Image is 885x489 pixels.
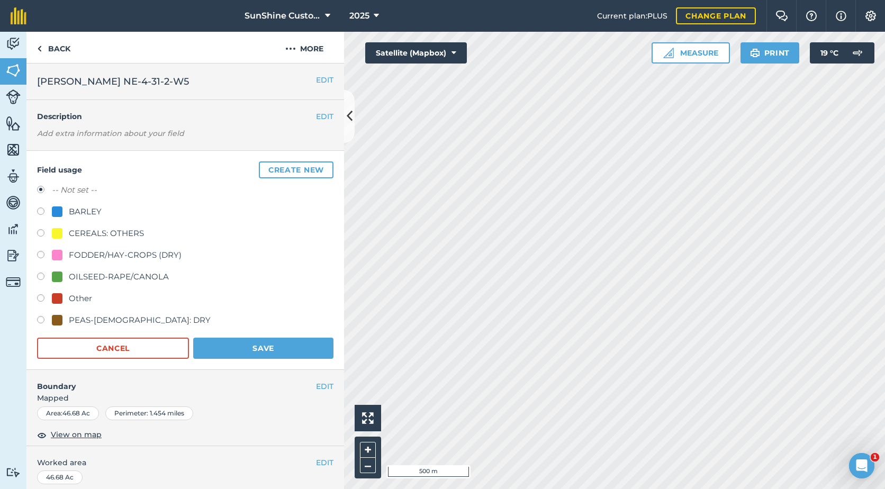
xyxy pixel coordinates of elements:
[820,42,838,64] span: 19 ° C
[316,457,333,468] button: EDIT
[871,453,879,461] span: 1
[69,270,169,283] div: OILSEED-RAPE/CANOLA
[6,89,21,104] img: svg+xml;base64,PD94bWwgdmVyc2lvbj0iMS4wIiBlbmNvZGluZz0idXRmLTgiPz4KPCEtLSBHZW5lcmF0b3I6IEFkb2JlIE...
[69,249,182,261] div: FODDER/HAY-CROPS (DRY)
[69,205,102,218] div: BARLEY
[365,42,467,64] button: Satellite (Mapbox)
[362,412,374,424] img: Four arrows, one pointing top left, one top right, one bottom right and the last bottom left
[6,467,21,477] img: svg+xml;base64,PD94bWwgdmVyc2lvbj0iMS4wIiBlbmNvZGluZz0idXRmLTgiPz4KPCEtLSBHZW5lcmF0b3I6IEFkb2JlIE...
[663,48,674,58] img: Ruler icon
[285,42,296,55] img: svg+xml;base64,PHN2ZyB4bWxucz0iaHR0cDovL3d3dy53My5vcmcvMjAwMC9zdmciIHdpZHRoPSIyMCIgaGVpZ2h0PSIyNC...
[836,10,846,22] img: svg+xml;base64,PHN2ZyB4bWxucz0iaHR0cDovL3d3dy53My5vcmcvMjAwMC9zdmciIHdpZHRoPSIxNyIgaGVpZ2h0PSIxNy...
[6,195,21,211] img: svg+xml;base64,PD94bWwgdmVyc2lvbj0iMS4wIiBlbmNvZGluZz0idXRmLTgiPz4KPCEtLSBHZW5lcmF0b3I6IEFkb2JlIE...
[52,184,97,196] label: -- Not set --
[37,161,333,178] h4: Field usage
[37,338,189,359] button: Cancel
[6,221,21,237] img: svg+xml;base64,PD94bWwgdmVyc2lvbj0iMS4wIiBlbmNvZGluZz0idXRmLTgiPz4KPCEtLSBHZW5lcmF0b3I6IEFkb2JlIE...
[37,457,333,468] span: Worked area
[360,458,376,473] button: –
[316,381,333,392] button: EDIT
[37,470,83,484] div: 46.68 Ac
[26,32,81,63] a: Back
[37,74,189,89] span: [PERSON_NAME] NE-4-31-2-W5
[316,74,333,86] button: EDIT
[775,11,788,21] img: Two speech bubbles overlapping with the left bubble in the forefront
[360,442,376,458] button: +
[245,10,321,22] span: SunShine Custom Farming LTD.
[105,406,193,420] div: Perimeter : 1.454 miles
[193,338,333,359] button: Save
[37,429,47,441] img: svg+xml;base64,PHN2ZyB4bWxucz0iaHR0cDovL3d3dy53My5vcmcvMjAwMC9zdmciIHdpZHRoPSIxOCIgaGVpZ2h0PSIyNC...
[6,168,21,184] img: svg+xml;base64,PD94bWwgdmVyc2lvbj0iMS4wIiBlbmNvZGluZz0idXRmLTgiPz4KPCEtLSBHZW5lcmF0b3I6IEFkb2JlIE...
[6,36,21,52] img: svg+xml;base64,PD94bWwgdmVyc2lvbj0iMS4wIiBlbmNvZGluZz0idXRmLTgiPz4KPCEtLSBHZW5lcmF0b3I6IEFkb2JlIE...
[849,453,874,478] iframe: Intercom live chat
[6,248,21,264] img: svg+xml;base64,PD94bWwgdmVyc2lvbj0iMS4wIiBlbmNvZGluZz0idXRmLTgiPz4KPCEtLSBHZW5lcmF0b3I6IEFkb2JlIE...
[6,62,21,78] img: svg+xml;base64,PHN2ZyB4bWxucz0iaHR0cDovL3d3dy53My5vcmcvMjAwMC9zdmciIHdpZHRoPSI1NiIgaGVpZ2h0PSI2MC...
[652,42,730,64] button: Measure
[864,11,877,21] img: A cog icon
[805,11,818,21] img: A question mark icon
[37,429,102,441] button: View on map
[11,7,26,24] img: fieldmargin Logo
[750,47,760,59] img: svg+xml;base64,PHN2ZyB4bWxucz0iaHR0cDovL3d3dy53My5vcmcvMjAwMC9zdmciIHdpZHRoPSIxOSIgaGVpZ2h0PSIyNC...
[265,32,344,63] button: More
[6,275,21,289] img: svg+xml;base64,PD94bWwgdmVyc2lvbj0iMS4wIiBlbmNvZGluZz0idXRmLTgiPz4KPCEtLSBHZW5lcmF0b3I6IEFkb2JlIE...
[740,42,800,64] button: Print
[51,429,102,440] span: View on map
[37,406,99,420] div: Area : 46.68 Ac
[316,111,333,122] button: EDIT
[259,161,333,178] button: Create new
[37,129,184,138] em: Add extra information about your field
[676,7,756,24] a: Change plan
[6,142,21,158] img: svg+xml;base64,PHN2ZyB4bWxucz0iaHR0cDovL3d3dy53My5vcmcvMjAwMC9zdmciIHdpZHRoPSI1NiIgaGVpZ2h0PSI2MC...
[69,227,144,240] div: CEREALS: OTHERS
[847,42,868,64] img: svg+xml;base64,PD94bWwgdmVyc2lvbj0iMS4wIiBlbmNvZGluZz0idXRmLTgiPz4KPCEtLSBHZW5lcmF0b3I6IEFkb2JlIE...
[69,314,211,327] div: PEAS-[DEMOGRAPHIC_DATA]: DRY
[810,42,874,64] button: 19 °C
[349,10,369,22] span: 2025
[69,292,92,305] div: Other
[6,115,21,131] img: svg+xml;base64,PHN2ZyB4bWxucz0iaHR0cDovL3d3dy53My5vcmcvMjAwMC9zdmciIHdpZHRoPSI1NiIgaGVpZ2h0PSI2MC...
[26,392,344,404] span: Mapped
[37,111,333,122] h4: Description
[26,370,316,392] h4: Boundary
[37,42,42,55] img: svg+xml;base64,PHN2ZyB4bWxucz0iaHR0cDovL3d3dy53My5vcmcvMjAwMC9zdmciIHdpZHRoPSI5IiBoZWlnaHQ9IjI0Ii...
[597,10,667,22] span: Current plan : PLUS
